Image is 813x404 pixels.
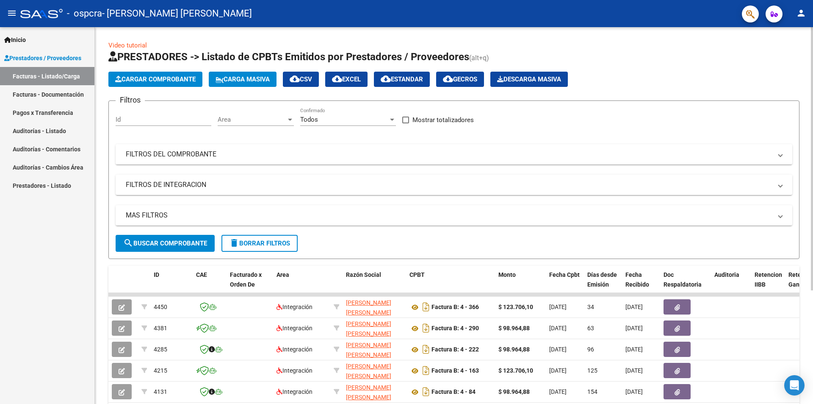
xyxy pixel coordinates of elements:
[420,300,431,314] i: Descargar documento
[549,325,567,332] span: [DATE]
[431,389,476,396] strong: Factura B: 4 - 84
[431,368,479,374] strong: Factura B: 4 - 163
[116,94,145,106] h3: Filtros
[346,384,391,401] span: [PERSON_NAME] [PERSON_NAME]
[154,304,167,310] span: 4450
[549,304,567,310] span: [DATE]
[4,53,81,63] span: Prestadores / Proveedores
[123,240,207,247] span: Buscar Comprobante
[102,4,252,23] span: - [PERSON_NAME] [PERSON_NAME]
[277,367,312,374] span: Integración
[346,271,381,278] span: Razón Social
[751,266,785,303] datatable-header-cell: Retencion IIBB
[431,304,479,311] strong: Factura B: 4 - 366
[625,271,649,288] span: Fecha Recibido
[587,346,594,353] span: 96
[490,72,568,87] app-download-masive: Descarga masiva de comprobantes (adjuntos)
[277,271,289,278] span: Area
[346,340,403,358] div: 27315973134
[221,235,298,252] button: Borrar Filtros
[381,74,391,84] mat-icon: cloud_download
[625,325,643,332] span: [DATE]
[108,51,469,63] span: PRESTADORES -> Listado de CPBTs Emitidos por Prestadores / Proveedores
[546,266,584,303] datatable-header-cell: Fecha Cpbt
[784,375,805,396] div: Open Intercom Messenger
[587,388,597,395] span: 154
[346,299,391,316] span: [PERSON_NAME] [PERSON_NAME]
[381,75,423,83] span: Estandar
[290,74,300,84] mat-icon: cloud_download
[587,325,594,332] span: 63
[230,271,262,288] span: Facturado x Orden De
[549,367,567,374] span: [DATE]
[108,72,202,87] button: Cargar Comprobante
[490,72,568,87] button: Descarga Masiva
[498,367,533,374] strong: $ 123.706,10
[420,364,431,377] i: Descargar documento
[273,266,330,303] datatable-header-cell: Area
[420,385,431,398] i: Descargar documento
[755,271,782,288] span: Retencion IIBB
[549,271,580,278] span: Fecha Cpbt
[420,321,431,335] i: Descargar documento
[625,304,643,310] span: [DATE]
[443,75,477,83] span: Gecros
[346,319,403,337] div: 27315973134
[498,346,530,353] strong: $ 98.964,88
[443,74,453,84] mat-icon: cloud_download
[420,343,431,356] i: Descargar documento
[346,320,391,337] span: [PERSON_NAME] [PERSON_NAME]
[277,325,312,332] span: Integración
[332,75,361,83] span: EXCEL
[374,72,430,87] button: Estandar
[123,238,133,248] mat-icon: search
[209,72,277,87] button: Carga Masiva
[116,205,792,226] mat-expansion-panel-header: MAS FILTROS
[229,240,290,247] span: Borrar Filtros
[283,72,319,87] button: CSV
[625,346,643,353] span: [DATE]
[498,388,530,395] strong: $ 98.964,88
[154,346,167,353] span: 4285
[116,144,792,164] mat-expansion-panel-header: FILTROS DEL COMPROBANTE
[346,342,391,358] span: [PERSON_NAME] [PERSON_NAME]
[193,266,227,303] datatable-header-cell: CAE
[796,8,806,18] mat-icon: person
[495,266,546,303] datatable-header-cell: Monto
[498,325,530,332] strong: $ 98.964,88
[229,238,239,248] mat-icon: delete
[587,367,597,374] span: 125
[116,235,215,252] button: Buscar Comprobante
[116,175,792,195] mat-expansion-panel-header: FILTROS DE INTEGRACION
[126,150,772,159] mat-panel-title: FILTROS DEL COMPROBANTE
[277,304,312,310] span: Integración
[625,367,643,374] span: [DATE]
[218,116,286,123] span: Area
[7,8,17,18] mat-icon: menu
[436,72,484,87] button: Gecros
[587,271,617,288] span: Días desde Emisión
[346,363,391,379] span: [PERSON_NAME] [PERSON_NAME]
[216,75,270,83] span: Carga Masiva
[431,325,479,332] strong: Factura B: 4 - 290
[277,346,312,353] span: Integración
[406,266,495,303] datatable-header-cell: CPBT
[587,304,594,310] span: 34
[300,116,318,123] span: Todos
[431,346,479,353] strong: Factura B: 4 - 222
[154,367,167,374] span: 4215
[108,42,147,49] a: Video tutorial
[412,115,474,125] span: Mostrar totalizadores
[346,298,403,316] div: 27315973134
[625,388,643,395] span: [DATE]
[332,74,342,84] mat-icon: cloud_download
[498,271,516,278] span: Monto
[409,271,425,278] span: CPBT
[549,388,567,395] span: [DATE]
[196,271,207,278] span: CAE
[498,304,533,310] strong: $ 123.706,10
[346,362,403,379] div: 27315973134
[227,266,273,303] datatable-header-cell: Facturado x Orden De
[126,211,772,220] mat-panel-title: MAS FILTROS
[346,383,403,401] div: 27315973134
